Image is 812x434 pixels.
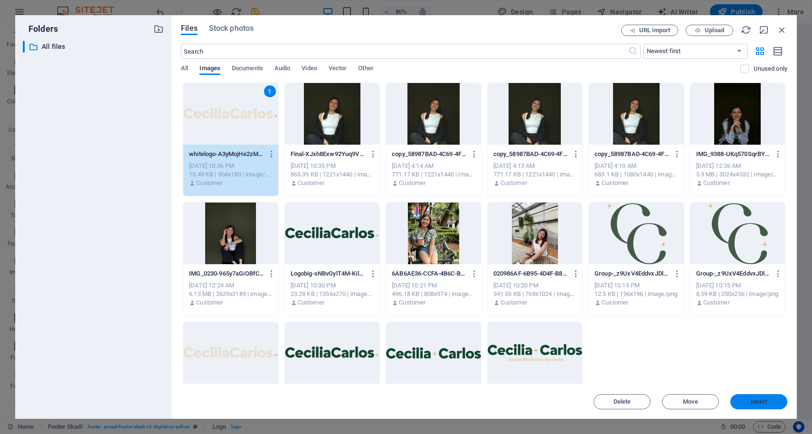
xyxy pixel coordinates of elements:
p: Customer [298,179,324,187]
p: whitelogo-A3yMojHe2zMjjCPgg_DZEg.png [189,150,264,158]
button: URL import [621,25,678,36]
div: 1 [264,85,276,97]
div: 771.17 KB | 1221x1440 | image/png [493,170,576,179]
p: Displays only files that are not in use on the website. Files added during this session can still... [754,65,787,73]
p: Customer [500,179,527,187]
span: URL import [639,28,670,33]
span: Vector [329,63,347,76]
p: copy_58987BAD-4C69-4F6E-8F67-57E8DED88D34-wfBO75Q5NQFrO9f9V7RuYQ.png [392,150,466,158]
span: Images [199,63,220,76]
div: [DATE] 10:20 PM [493,281,576,290]
span: Insert [751,399,767,405]
i: Minimize [759,25,769,35]
div: [DATE] 10:21 PM [392,281,475,290]
p: Logobig-sNBvOylT4M-KilxxfTV72A.png [291,269,365,278]
button: Insert [730,394,787,409]
p: Final-XJxh8Exw92Yuq9VO5CjLig.png [291,150,365,158]
p: IMG_0230-965y7aGiOBfCw-vWLQ4m9Q.png [189,269,264,278]
div: [DATE] 12:24 AM [189,281,272,290]
p: Group-_z9UxV4EddvxJDlSx8owPw-beHBsOZeMIjUMvg7WBBMpw.png [595,269,669,278]
p: Customer [602,298,628,307]
p: Customer [196,298,223,307]
span: All [181,63,188,76]
button: Upload [686,25,733,36]
p: Folders [23,23,58,35]
i: Reload [741,25,751,35]
button: Move [662,394,719,409]
div: [DATE] 10:35 PM [291,162,374,170]
p: IMG_9388-UKq570SqrBYr51AkjpzEPA.png [696,150,771,158]
i: Create new folder [153,24,164,34]
div: [DATE] 10:15 PM [696,281,779,290]
p: Customer [196,179,223,187]
span: Move [683,399,698,405]
div: 23.28 KB | 1356x270 | image/png [291,290,374,298]
input: Search [181,44,628,59]
span: Documents [232,63,263,76]
div: 496.18 KB | 808x974 | image/jpeg [392,290,475,298]
div: [DATE] 10:15 PM [595,281,678,290]
div: [DATE] 4:10 AM [595,162,678,170]
p: Customer [703,298,730,307]
span: Stock photos [209,23,254,34]
p: All files [42,41,146,52]
span: Delete [614,399,631,405]
span: Upload [705,28,724,33]
p: copy_58987BAD-4C69-4F6E-8F67-57E8DED88D34-U5q_JgQp9_m-LX5rN6rQCw.png [493,150,568,158]
span: Other [358,63,373,76]
div: ​ [23,41,25,53]
p: Customer [703,179,730,187]
div: 8.59 KB | 250x256 | image/png [696,290,779,298]
div: 771.17 KB | 1221x1440 | image/png [392,170,475,179]
div: [DATE] 10:36 PM [189,162,272,170]
div: 5.9 MB | 3024x4032 | image/png [696,170,779,179]
p: copy_58987BAD-4C69-4F6E-8F67-57E8DED88D34-k12IcwDyRl9c7qkBea16Xw.png [595,150,669,158]
span: Files [181,23,198,34]
div: 683.1 KB | 1080x1440 | image/png [595,170,678,179]
button: Delete [594,394,651,409]
div: 341.55 KB | 768x1024 | image/jpeg [493,290,576,298]
p: Customer [399,179,425,187]
div: 12.5 KB | 196x196 | image/png [595,290,678,298]
p: 020986AF-6B95-4D4F-B827-EF117C0DF9A9_1_105_c-biE2XhYk5X6jZwY8ToqlUQ.jpeg [493,269,568,278]
i: Close [777,25,787,35]
div: 15.49 KB | 904x180 | image/png [189,170,272,179]
p: 6AB6AE36-CCFA-4B6C-B59F-9D40AECD2081_1_105_c-dEMx8G2ftHkyynNGfKAGRg.jpeg [392,269,466,278]
p: Customer [602,179,628,187]
p: Customer [298,298,324,307]
div: [DATE] 12:36 AM [696,162,779,170]
div: 6.13 MB | 2629x3189 | image/png [189,290,272,298]
div: [DATE] 4:13 AM [493,162,576,170]
div: 863.39 KB | 1221x1440 | image/png [291,170,374,179]
span: Audio [274,63,290,76]
p: Customer [500,298,527,307]
p: Group-_z9UxV4EddvxJDlSx8owPw.png [696,269,771,278]
div: [DATE] 10:30 PM [291,281,374,290]
p: Customer [399,298,425,307]
div: [DATE] 4:14 AM [392,162,475,170]
span: Video [302,63,317,76]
